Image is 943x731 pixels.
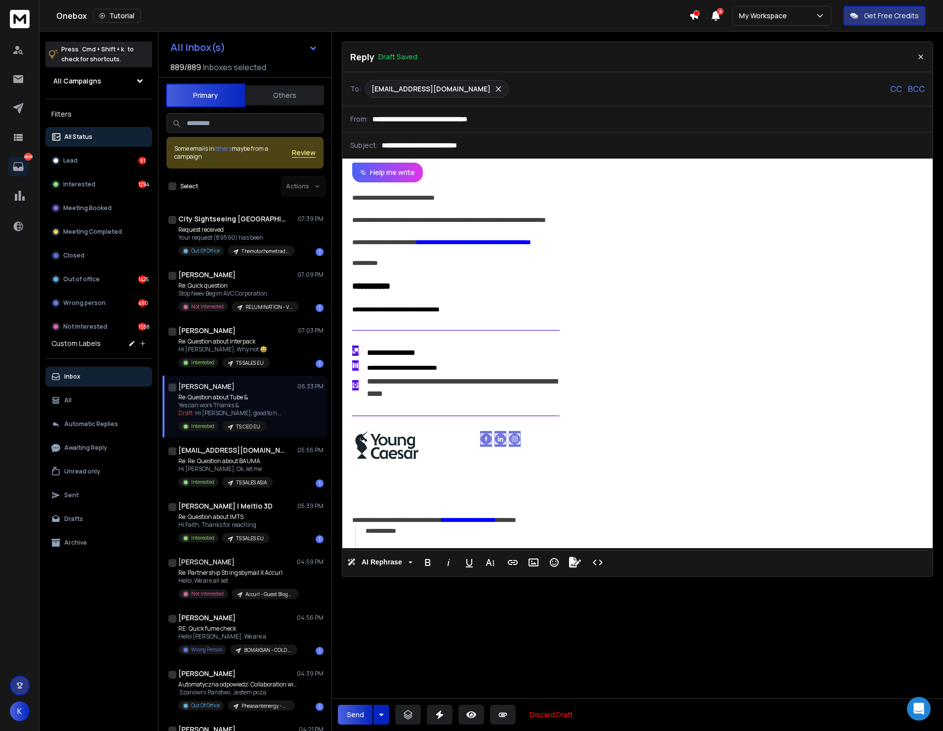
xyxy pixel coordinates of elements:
[45,367,152,387] button: Inbox
[174,145,292,161] div: Some emails in maybe from a campaign
[178,625,297,633] p: RE: Quick fume check
[178,688,297,696] p: Szanowni Państwo, Jestem poza
[236,423,260,430] p: TS CEO EU
[8,157,28,176] a: 4848
[45,485,152,505] button: Sent
[316,647,324,655] div: 1
[345,553,414,572] button: AI Rephrase
[460,553,479,572] button: Underline (⌘U)
[191,247,220,255] p: Out Of Office
[180,182,198,190] label: Select
[244,646,291,654] p: BOMAKSAN - COLD STAMP
[138,180,146,188] div: 1294
[717,8,724,15] span: 4
[178,234,295,242] p: Your request (89590) has been
[64,373,81,381] p: Inbox
[316,535,324,543] div: 1
[64,396,72,404] p: All
[890,83,902,95] p: CC
[191,423,214,430] p: Interested
[236,479,267,486] p: TS SALES ASIA
[64,444,107,452] p: Awaiting Reply
[350,84,361,94] p: To:
[316,360,324,368] div: 1
[64,468,100,475] p: Unread only
[45,222,152,242] button: Meeting Completed
[195,409,282,417] span: Hi [PERSON_NAME], good to h ...
[63,157,78,165] p: Lead
[418,553,437,572] button: Bold (⌘B)
[545,553,564,572] button: Emoticons
[316,304,324,312] div: 1
[178,669,236,679] h1: [PERSON_NAME]
[10,701,30,721] button: K
[297,670,324,678] p: 04:39 PM
[292,148,316,158] button: Review
[378,52,417,62] p: Draft Saved
[24,153,32,161] p: 4848
[907,697,931,721] div: Open Intercom Messenger
[214,144,232,153] span: others
[138,275,146,283] div: 1425
[63,299,106,307] p: Wrong person
[503,553,522,572] button: Insert Link (⌘K)
[45,414,152,434] button: Automatic Replies
[236,359,264,367] p: TS SALES EU
[45,127,152,147] button: All Status
[191,478,214,486] p: Interested
[350,50,374,64] p: Reply
[371,84,491,94] p: [EMAIL_ADDRESS][DOMAIN_NAME]
[163,38,326,57] button: All Inbox(s)
[64,515,83,523] p: Drafts
[178,282,297,290] p: Re: Quick question
[81,43,125,55] span: Cmd + Shift + k
[63,228,122,236] p: Meeting Completed
[297,271,324,279] p: 07:09 PM
[203,61,266,73] h3: Inboxes selected
[45,438,152,458] button: Awaiting Reply
[138,323,146,331] div: 1558
[93,9,141,23] button: Tutorial
[61,44,134,64] p: Press to check for shortcuts.
[178,557,235,567] h1: [PERSON_NAME]
[297,502,324,510] p: 05:39 PM
[178,521,270,529] p: Hi Faith, Thanks for reaching
[63,180,95,188] p: Interested
[297,614,324,622] p: 04:56 PM
[178,457,273,465] p: Re: Re: Question about BAUMA
[178,345,270,353] p: Hi [PERSON_NAME], Why not 😅
[297,558,324,566] p: 04:59 PM
[297,446,324,454] p: 05:56 PM
[178,465,273,473] p: Hi [PERSON_NAME], Ok, let me
[63,323,107,331] p: Not Interested
[191,702,220,709] p: Out Of Office
[191,590,224,598] p: Not Interested
[191,534,214,542] p: Interested
[178,501,273,511] h1: [PERSON_NAME] | Meltio 3D
[45,71,152,91] button: All Campaigns
[178,613,236,623] h1: [PERSON_NAME]
[138,157,146,165] div: 91
[45,317,152,337] button: Not Interested1558
[45,269,152,289] button: Out of office1425
[352,163,423,182] button: Help me write
[45,107,152,121] h3: Filters
[63,275,100,283] p: Out of office
[316,248,324,256] div: 1
[178,270,236,280] h1: [PERSON_NAME]
[178,326,236,336] h1: [PERSON_NAME]
[236,535,264,542] p: TS SALES EU
[64,491,79,499] p: Sent
[178,577,297,585] p: Hello, We are all set
[350,114,369,124] p: From:
[588,553,607,572] button: Code View
[191,359,214,366] p: Interested
[45,198,152,218] button: Meeting Booked
[524,553,543,572] button: Insert Image (⌘P)
[178,382,235,391] h1: [PERSON_NAME]
[170,61,201,73] span: 889 / 889
[166,84,245,107] button: Primary
[316,479,324,487] div: 1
